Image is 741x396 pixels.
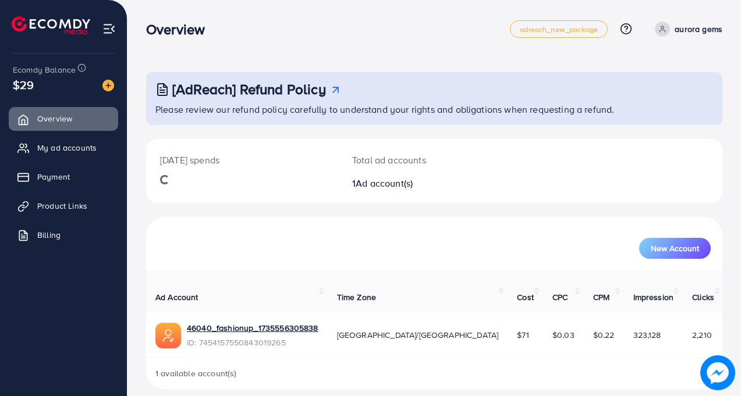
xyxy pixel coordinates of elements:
a: Overview [9,107,118,130]
span: Cost [517,291,534,303]
span: Ecomdy Balance [13,64,76,76]
p: [DATE] spends [160,153,324,167]
a: 46040_fashionup_1735556305838 [187,322,318,334]
h3: [AdReach] Refund Policy [172,81,326,98]
img: image [102,80,114,91]
span: Billing [37,229,61,241]
span: CPC [552,291,568,303]
span: Ad account(s) [356,177,413,190]
p: Please review our refund policy carefully to understand your rights and obligations when requesti... [155,102,715,116]
span: adreach_new_package [520,26,598,33]
span: $29 [13,76,34,93]
img: menu [102,22,116,35]
img: image [700,355,735,390]
span: Clicks [692,291,714,303]
span: [GEOGRAPHIC_DATA]/[GEOGRAPHIC_DATA] [337,329,499,341]
img: logo [12,16,90,34]
span: CPM [593,291,609,303]
a: My ad accounts [9,136,118,159]
span: My ad accounts [37,142,97,154]
span: 2,210 [692,329,712,341]
span: Product Links [37,200,87,212]
span: 1 available account(s) [155,368,237,379]
span: Impression [633,291,674,303]
a: Payment [9,165,118,188]
img: ic-ads-acc.e4c84228.svg [155,323,181,348]
span: 323,128 [633,329,661,341]
h2: 1 [352,178,469,189]
a: aurora gems [650,22,722,37]
p: Total ad accounts [352,153,469,167]
span: ID: 7454157550843019265 [187,337,318,348]
span: Overview [37,113,72,124]
span: Ad Account [155,291,198,303]
button: New Account [639,238,711,259]
span: Time Zone [337,291,376,303]
p: aurora gems [675,22,722,36]
a: adreach_new_package [510,20,608,38]
span: New Account [651,244,699,252]
span: Payment [37,171,70,183]
a: Billing [9,223,118,247]
span: $0.03 [552,329,575,341]
span: $0.22 [593,329,615,341]
h3: Overview [146,21,214,38]
a: Product Links [9,194,118,217]
span: $71 [517,329,529,341]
